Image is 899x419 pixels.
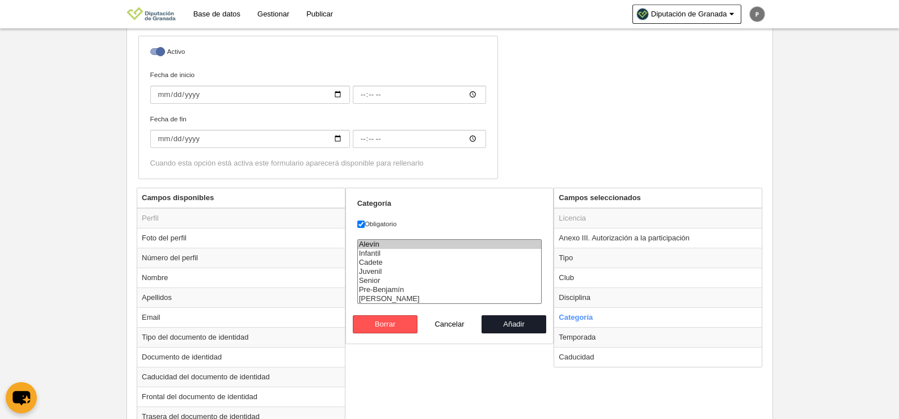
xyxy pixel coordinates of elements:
[554,347,762,367] td: Caducidad
[137,287,345,307] td: Apellidos
[651,9,727,20] span: Diputación de Granada
[137,347,345,367] td: Documento de identidad
[353,315,417,333] button: Borrar
[358,258,542,267] option: Cadete
[357,221,365,228] input: Obligatorio
[137,188,345,208] th: Campos disponibles
[150,70,486,104] label: Fecha de inicio
[150,86,350,104] input: Fecha de inicio
[137,367,345,387] td: Caducidad del documento de identidad
[358,249,542,258] option: Infantil
[554,327,762,347] td: Temporada
[150,114,486,148] label: Fecha de fin
[357,199,391,208] strong: Categoría
[554,287,762,307] td: Disciplina
[482,315,546,333] button: Añadir
[632,5,741,24] a: Diputación de Granada
[554,188,762,208] th: Campos seleccionados
[357,219,542,229] label: Obligatorio
[417,315,482,333] button: Cancelar
[554,228,762,248] td: Anexo III. Autorización a la participación
[353,86,486,104] input: Fecha de inicio
[637,9,648,20] img: Oa6SvBRBA39l.30x30.jpg
[554,208,762,228] td: Licencia
[554,268,762,287] td: Club
[150,130,350,148] input: Fecha de fin
[358,276,542,285] option: Senior
[358,285,542,294] option: Pre-Benjamín
[137,268,345,287] td: Nombre
[137,307,345,327] td: Email
[6,382,37,413] button: chat-button
[137,327,345,347] td: Tipo del documento de identidad
[353,130,486,148] input: Fecha de fin
[358,294,542,303] option: Benjamín
[150,46,486,60] label: Activo
[358,240,542,249] option: Alevín
[554,307,762,327] td: Categoría
[137,208,345,228] td: Perfil
[750,7,765,22] img: c2l6ZT0zMHgzMCZmcz05JnRleHQ9UCZiZz03NTc1NzU%3D.png
[358,267,542,276] option: Juvenil
[137,248,345,268] td: Número del perfil
[554,248,762,268] td: Tipo
[150,158,486,168] div: Cuando esta opción está activa este formulario aparecerá disponible para rellenarlo
[126,7,176,20] img: Diputación de Granada
[137,228,345,248] td: Foto del perfil
[137,387,345,407] td: Frontal del documento de identidad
